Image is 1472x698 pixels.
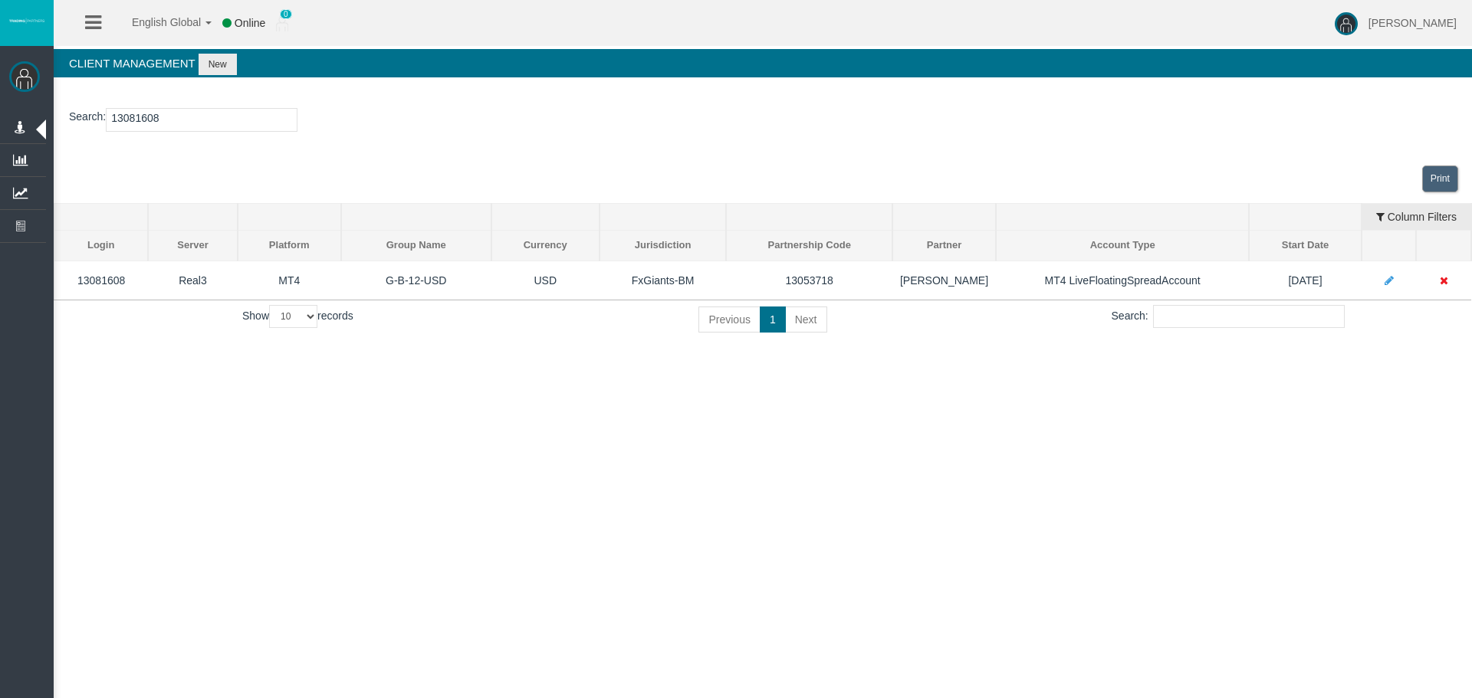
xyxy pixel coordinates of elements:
[1362,204,1470,230] button: Column Filters
[1335,12,1358,35] img: user-image
[1249,231,1362,261] th: Start Date: activate to sort column ascending
[54,231,149,261] th: Login: activate to sort column descending
[892,261,996,300] td: [PERSON_NAME]
[242,305,353,328] label: Show records
[726,231,892,261] th: Partnership Code: activate to sort column ascending
[54,261,149,300] td: 13081608
[8,18,46,24] img: logo.svg
[1422,165,1458,192] a: View print view
[148,231,237,261] th: Server: activate to sort column ascending
[726,261,892,300] td: 13053718
[1368,17,1457,29] span: [PERSON_NAME]
[996,231,1249,261] th: Account Type: activate to sort column ascending
[1112,305,1345,328] label: Search:
[69,108,1457,132] p: :
[69,57,195,70] span: Client Management
[276,16,288,31] img: user_small.png
[238,261,341,300] td: MT4
[341,261,491,300] td: G-B-12-USD
[892,231,996,261] th: Partner: activate to sort column ascending
[996,261,1249,300] td: MT4 LiveFloatingSpreadAccount
[1388,199,1457,223] span: Column Filters
[148,261,237,300] td: Real3
[600,231,727,261] th: Jurisdiction: activate to sort column ascending
[1440,275,1448,286] i: Move client to direct
[491,231,600,261] th: Currency: activate to sort column ascending
[600,261,727,300] td: FxGiants-BM
[269,305,317,328] select: Showrecords
[1431,173,1450,184] span: Print
[1249,261,1362,300] td: [DATE]
[760,306,786,333] a: 1
[238,231,341,261] th: Platform: activate to sort column ascending
[698,306,760,333] a: Previous
[235,17,265,29] span: Online
[341,231,491,261] th: Group Name: activate to sort column ascending
[1153,305,1345,328] input: Search:
[280,9,292,19] span: 0
[69,108,103,126] label: Search
[199,54,237,75] button: New
[785,306,827,333] a: Next
[491,261,600,300] td: USD
[112,16,201,28] span: English Global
